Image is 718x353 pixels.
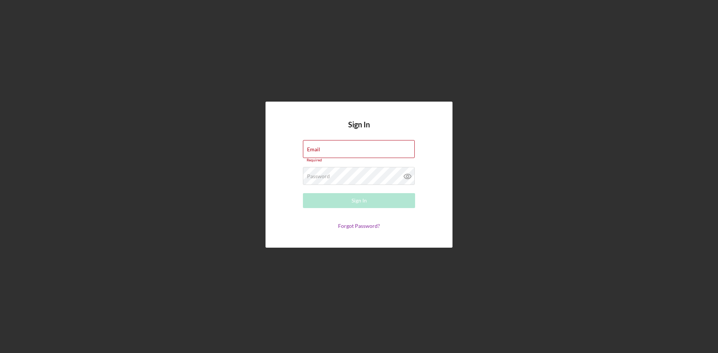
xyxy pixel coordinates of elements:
a: Forgot Password? [338,223,380,229]
button: Sign In [303,193,415,208]
label: Password [307,173,330,179]
div: Sign In [352,193,367,208]
h4: Sign In [348,120,370,140]
label: Email [307,146,320,152]
div: Required [303,158,415,162]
